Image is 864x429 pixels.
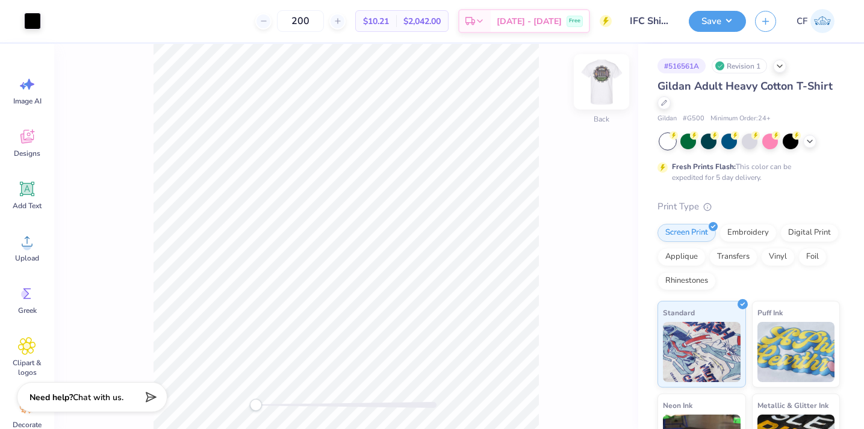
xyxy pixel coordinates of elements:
span: Free [569,17,580,25]
div: Foil [798,248,827,266]
span: Clipart & logos [7,358,47,377]
div: Revision 1 [712,58,767,73]
span: Add Text [13,201,42,211]
span: Puff Ink [757,306,783,319]
img: Standard [663,322,741,382]
strong: Fresh Prints Flash: [672,162,736,171]
div: Accessibility label [250,399,262,411]
span: Image AI [13,96,42,106]
div: This color can be expedited for 5 day delivery. [672,161,820,183]
a: CF [791,9,840,33]
div: Back [594,114,609,125]
div: Applique [657,248,706,266]
span: Metallic & Glitter Ink [757,399,828,412]
span: Gildan Adult Heavy Cotton T-Shirt [657,79,833,93]
div: Print Type [657,200,840,214]
span: Upload [15,253,39,263]
span: Standard [663,306,695,319]
div: # 516561A [657,58,706,73]
div: Vinyl [761,248,795,266]
span: [DATE] - [DATE] [497,15,562,28]
div: Transfers [709,248,757,266]
span: Chat with us. [73,392,123,403]
input: – – [277,10,324,32]
span: Designs [14,149,40,158]
span: $10.21 [363,15,389,28]
strong: Need help? [30,392,73,403]
span: CF [797,14,807,28]
div: Rhinestones [657,272,716,290]
img: Back [577,58,626,106]
span: # G500 [683,114,704,124]
span: Gildan [657,114,677,124]
span: Neon Ink [663,399,692,412]
img: Puff Ink [757,322,835,382]
span: $2,042.00 [403,15,441,28]
div: Screen Print [657,224,716,242]
div: Digital Print [780,224,839,242]
span: Minimum Order: 24 + [710,114,771,124]
span: Greek [18,306,37,315]
input: Untitled Design [621,9,680,33]
img: Corey Fishman [810,9,834,33]
button: Save [689,11,746,32]
div: Embroidery [719,224,777,242]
